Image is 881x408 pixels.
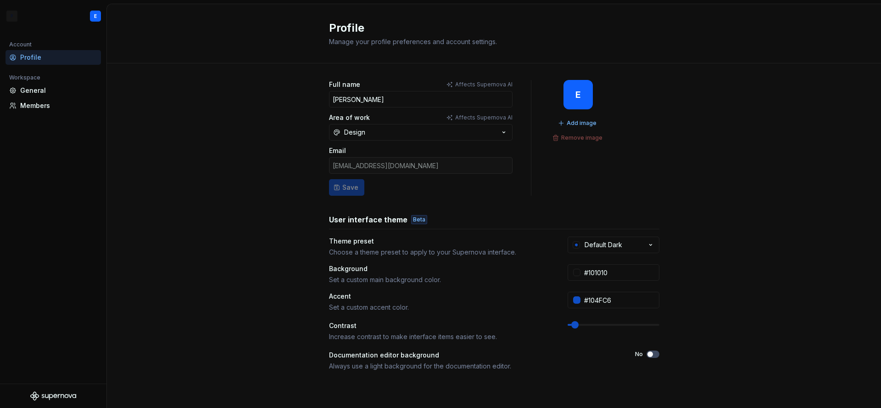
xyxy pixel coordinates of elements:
[329,38,497,45] span: Manage your profile preferences and account settings.
[20,101,97,110] div: Members
[6,83,101,98] a: General
[329,303,551,312] div: Set a custom accent color.
[585,240,622,249] div: Default Dark
[329,275,551,284] div: Set a custom main background color.
[329,351,439,360] div: Documentation editor background
[329,292,351,301] div: Accent
[20,53,97,62] div: Profile
[329,21,648,35] h2: Profile
[329,362,619,371] div: Always use a light background for the documentation editor.
[344,128,365,137] div: Design
[329,237,374,246] div: Theme preset
[6,72,44,83] div: Workspace
[411,215,427,224] div: Beta
[329,146,346,155] label: Email
[6,11,17,22] div: P
[329,214,407,225] h3: User interface theme
[329,321,357,330] div: Contrast
[329,113,370,122] label: Area of work
[580,292,659,308] input: #104FC6
[6,50,101,65] a: Profile
[20,86,97,95] div: General
[555,117,601,130] button: Add image
[329,80,360,89] label: Full name
[94,12,97,20] div: E
[2,6,105,26] button: PE
[6,39,35,50] div: Account
[455,81,513,88] p: Affects Supernova AI
[575,91,581,98] div: E
[329,332,551,341] div: Increase contrast to make interface items easier to see.
[329,264,368,273] div: Background
[6,98,101,113] a: Members
[329,248,551,257] div: Choose a theme preset to apply to your Supernova interface.
[567,119,597,127] span: Add image
[568,237,659,253] button: Default Dark
[30,391,76,401] svg: Supernova Logo
[455,114,513,121] p: Affects Supernova AI
[635,351,643,358] label: No
[580,264,659,281] input: #FFFFFF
